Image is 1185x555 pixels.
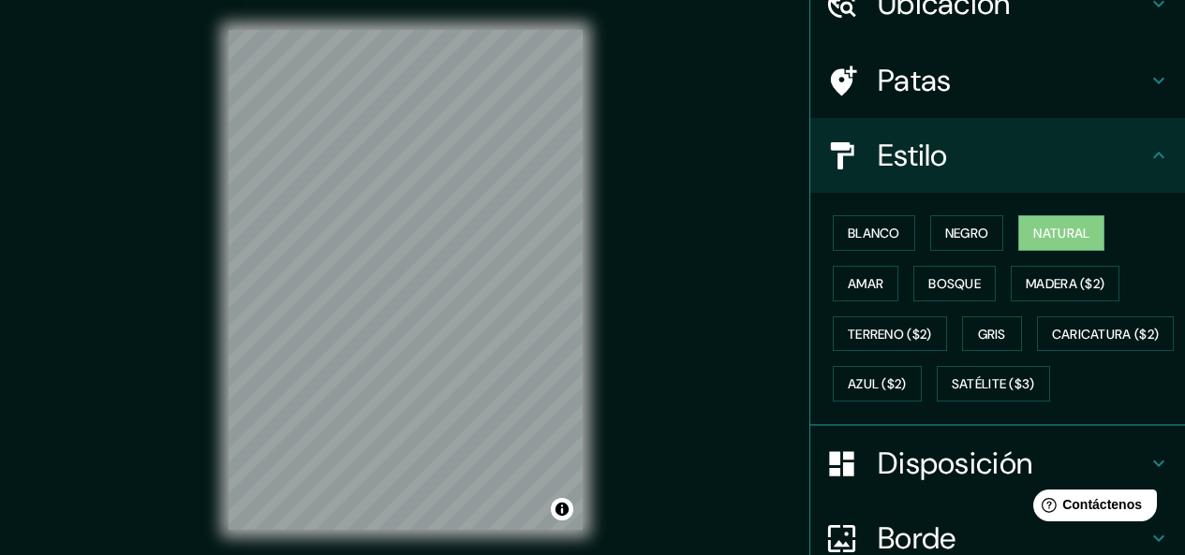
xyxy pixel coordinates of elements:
[833,215,915,251] button: Blanco
[978,326,1006,343] font: Gris
[848,225,900,241] font: Blanco
[928,275,981,292] font: Bosque
[1037,316,1175,352] button: Caricatura ($2)
[1011,266,1119,301] button: Madera ($2)
[913,266,996,301] button: Bosque
[810,426,1185,501] div: Disposición
[848,275,883,292] font: Amar
[848,326,932,343] font: Terreno ($2)
[878,444,1032,483] font: Disposición
[810,43,1185,118] div: Patas
[1018,215,1104,251] button: Natural
[962,316,1022,352] button: Gris
[1033,225,1089,241] font: Natural
[229,30,583,530] canvas: Mapa
[1052,326,1160,343] font: Caricatura ($2)
[848,376,907,393] font: Azul ($2)
[833,366,922,402] button: Azul ($2)
[952,376,1035,393] font: Satélite ($3)
[1018,482,1164,534] iframe: Lanzador de widgets de ayuda
[833,316,947,352] button: Terreno ($2)
[878,61,952,100] font: Patas
[810,118,1185,193] div: Estilo
[1026,275,1104,292] font: Madera ($2)
[930,215,1004,251] button: Negro
[937,366,1050,402] button: Satélite ($3)
[551,498,573,520] button: Activar o desactivar atribución
[833,266,898,301] button: Amar
[945,225,989,241] font: Negro
[878,136,948,175] font: Estilo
